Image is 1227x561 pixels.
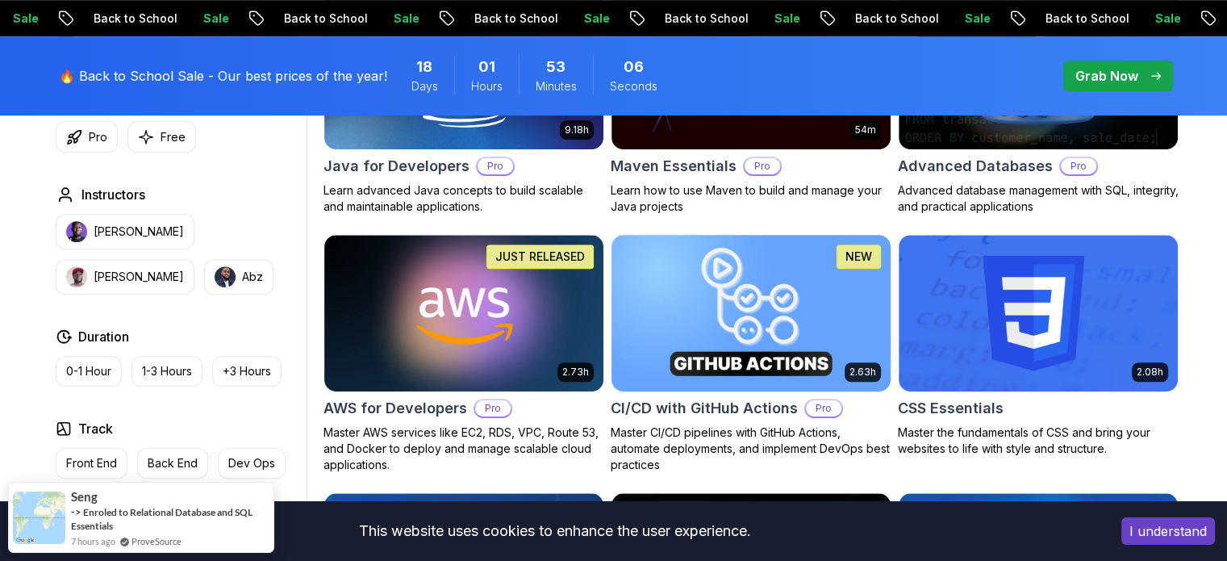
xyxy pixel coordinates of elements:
[1137,366,1163,379] p: 2.08h
[71,505,81,518] span: ->
[89,129,107,145] p: Pro
[71,534,115,548] span: 7 hours ago
[66,455,117,471] p: Front End
[845,249,872,265] p: NEW
[148,455,198,471] p: Back End
[71,490,98,504] span: Seng
[142,363,192,379] p: 1-3 Hours
[898,234,1179,457] a: CSS Essentials card2.08hCSS EssentialsMaster the fundamentals of CSS and bring your websites to l...
[849,366,876,379] p: 2.63h
[565,124,589,136] p: 9.18h
[56,356,122,387] button: 0-1 Hour
[66,221,87,242] img: instructor img
[898,397,1004,420] h2: CSS Essentials
[611,234,891,473] a: CI/CD with GitHub Actions card2.63hNEWCI/CD with GitHub ActionsProMaster CI/CD pipelines with Git...
[461,10,570,27] p: Back to School
[190,10,241,27] p: Sale
[127,121,196,153] button: Free
[270,10,380,27] p: Back to School
[604,231,897,395] img: CI/CD with GitHub Actions card
[324,235,603,391] img: AWS for Developers card
[478,158,513,174] p: Pro
[56,214,194,249] button: instructor img[PERSON_NAME]
[806,400,841,417] p: Pro
[215,266,236,287] img: instructor img
[898,182,1179,215] p: Advanced database management with SQL, integrity, and practical applications
[562,366,589,379] p: 2.73h
[475,400,511,417] p: Pro
[1141,10,1193,27] p: Sale
[1061,158,1096,174] p: Pro
[841,10,951,27] p: Back to School
[624,56,644,78] span: 6 Seconds
[228,455,275,471] p: Dev Ops
[78,327,129,346] h2: Duration
[12,513,1097,549] div: This website uses cookies to enhance the user experience.
[323,182,604,215] p: Learn advanced Java concepts to build scalable and maintainable applications.
[570,10,622,27] p: Sale
[80,10,190,27] p: Back to School
[323,425,604,473] p: Master AWS services like EC2, RDS, VPC, Route 53, and Docker to deploy and manage scalable cloud ...
[611,155,737,178] h2: Maven Essentials
[478,56,495,78] span: 1 Hours
[411,78,438,94] span: Days
[495,249,585,265] p: JUST RELEASED
[323,234,604,473] a: AWS for Developers card2.73hJUST RELEASEDAWS for DevelopersProMaster AWS services like EC2, RDS, ...
[323,155,470,178] h2: Java for Developers
[218,448,286,479] button: Dev Ops
[223,363,271,379] p: +3 Hours
[898,425,1179,457] p: Master the fundamentals of CSS and bring your websites to life with style and structure.
[94,269,184,285] p: [PERSON_NAME]
[212,356,282,387] button: +3 Hours
[137,448,208,479] button: Back End
[131,534,182,548] a: ProveSource
[745,158,780,174] p: Pro
[898,155,1053,178] h2: Advanced Databases
[610,78,657,94] span: Seconds
[242,269,263,285] p: Abz
[81,185,145,204] h2: Instructors
[59,66,387,86] p: 🔥 Back to School Sale - Our best prices of the year!
[611,397,798,420] h2: CI/CD with GitHub Actions
[323,397,467,420] h2: AWS for Developers
[94,224,184,240] p: [PERSON_NAME]
[1032,10,1141,27] p: Back to School
[899,235,1178,391] img: CSS Essentials card
[536,78,577,94] span: Minutes
[611,182,891,215] p: Learn how to use Maven to build and manage your Java projects
[416,56,432,78] span: 18 Days
[56,259,194,295] button: instructor img[PERSON_NAME]
[78,419,113,438] h2: Track
[66,266,87,287] img: instructor img
[855,124,876,136] p: 54m
[380,10,432,27] p: Sale
[951,10,1003,27] p: Sale
[66,363,111,379] p: 0-1 Hour
[56,121,118,153] button: Pro
[761,10,812,27] p: Sale
[131,356,202,387] button: 1-3 Hours
[71,506,252,532] a: Enroled to Relational Database and SQL Essentials
[1121,517,1215,545] button: Accept cookies
[611,425,891,473] p: Master CI/CD pipelines with GitHub Actions, automate deployments, and implement DevOps best pract...
[204,259,273,295] button: instructor imgAbz
[161,129,186,145] p: Free
[13,492,65,544] img: provesource social proof notification image
[1075,66,1138,86] p: Grab Now
[56,448,127,479] button: Front End
[651,10,761,27] p: Back to School
[546,56,566,78] span: 53 Minutes
[471,78,503,94] span: Hours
